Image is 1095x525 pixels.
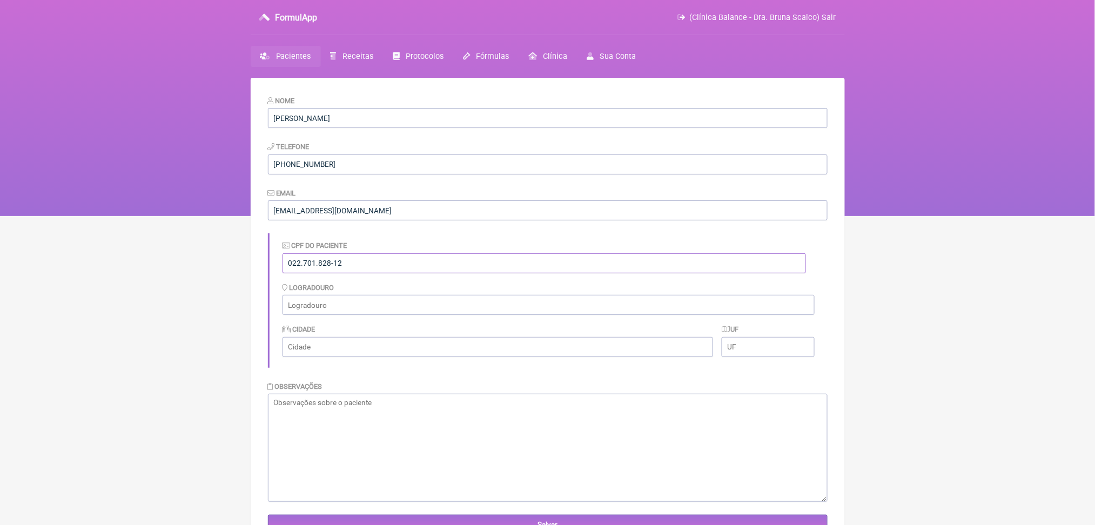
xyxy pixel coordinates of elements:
span: Pacientes [276,52,311,61]
span: Sua Conta [600,52,636,61]
input: Identificação do Paciente [283,253,806,273]
span: (Clínica Balance - Dra. Bruna Scalco) Sair [690,13,836,22]
input: paciente@email.com [268,200,828,220]
span: Clínica [543,52,567,61]
input: Logradouro [283,295,815,315]
label: UF [722,325,739,333]
label: CPF do Paciente [283,241,347,250]
a: Sua Conta [577,46,646,67]
label: Telefone [268,143,310,151]
label: Logradouro [283,284,334,292]
a: (Clínica Balance - Dra. Bruna Scalco) Sair [677,13,836,22]
input: Cidade [283,337,714,357]
a: Pacientes [251,46,321,67]
a: Clínica [519,46,577,67]
label: Email [268,189,296,197]
span: Fórmulas [476,52,509,61]
h3: FormulApp [275,12,317,23]
a: Protocolos [383,46,453,67]
input: Nome do Paciente [268,108,828,128]
label: Observações [268,382,323,391]
label: Cidade [283,325,315,333]
span: Receitas [342,52,373,61]
input: UF [722,337,814,357]
label: Nome [268,97,295,105]
input: 21 9124 2137 [268,154,828,174]
span: Protocolos [406,52,444,61]
a: Receitas [321,46,383,67]
a: Fórmulas [453,46,519,67]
